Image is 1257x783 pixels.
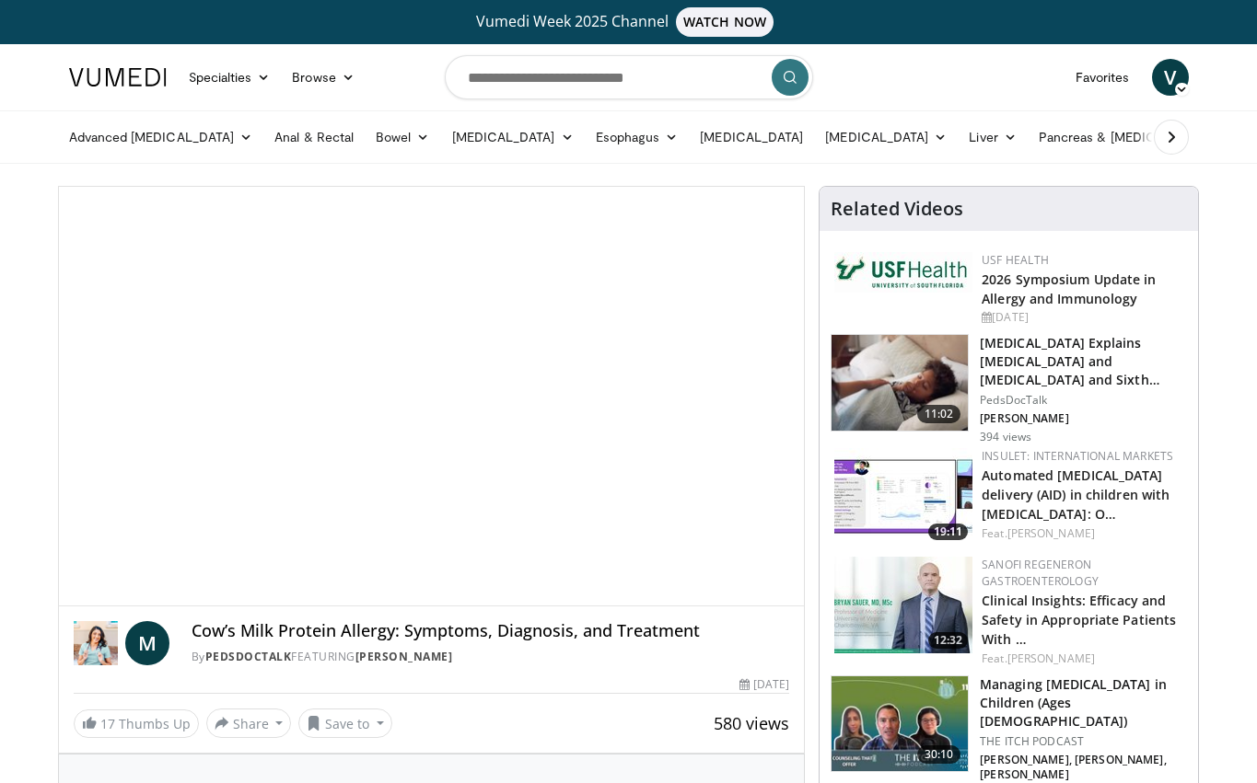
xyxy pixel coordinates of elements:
a: Specialties [178,59,282,96]
a: [MEDICAL_DATA] [814,119,958,155]
a: PedsDocTalk [205,649,292,664]
a: Anal & Rectal [263,119,365,155]
a: 2026 Symposium Update in Allergy and Immunology [982,271,1156,307]
div: Feat. [982,525,1183,542]
div: Feat. [982,651,1183,667]
a: Liver [958,119,1027,155]
a: [PERSON_NAME] [355,649,453,664]
a: 17 Thumbs Up [74,709,199,738]
a: Insulet: International Markets [982,448,1173,464]
h3: Managing [MEDICAL_DATA] in Children (Ages [DEMOGRAPHIC_DATA]) [980,675,1187,731]
a: Bowel [365,119,440,155]
p: [PERSON_NAME] [980,411,1187,426]
a: 12:32 [834,557,972,653]
span: 17 [100,715,115,732]
h4: Cow’s Milk Protein Allergy: Symptoms, Diagnosis, and Treatment [192,621,790,641]
a: [MEDICAL_DATA] [441,119,585,155]
span: 580 views [714,712,789,734]
a: 19:11 [834,448,972,545]
h3: [MEDICAL_DATA] Explains [MEDICAL_DATA] and [MEDICAL_DATA] and Sixth Disea… [980,334,1187,389]
a: Esophagus [585,119,690,155]
span: WATCH NOW [676,7,774,37]
p: THE ITCH PODCAST [980,734,1187,749]
div: [DATE] [739,676,789,693]
h4: Related Videos [831,198,963,220]
a: 11:02 [MEDICAL_DATA] Explains [MEDICAL_DATA] and [MEDICAL_DATA] and Sixth Disea… PedsDocTalk [PER... [831,334,1187,444]
a: Vumedi Week 2025 ChannelWATCH NOW [72,7,1186,37]
a: Pancreas & [MEDICAL_DATA] [1028,119,1243,155]
a: M [125,621,169,665]
img: d10a7b86-d83f-41c4-ab0b-efe84c82e167.150x105_q85_crop-smart_upscale.jpg [834,448,972,545]
a: Sanofi Regeneron Gastroenterology [982,557,1099,589]
a: V [1152,59,1189,96]
img: bf9ce42c-6823-4735-9d6f-bc9dbebbcf2c.png.150x105_q85_crop-smart_upscale.jpg [834,557,972,653]
a: USF Health [982,252,1049,268]
input: Search topics, interventions [445,55,813,99]
a: [MEDICAL_DATA] [689,119,814,155]
a: Automated [MEDICAL_DATA] delivery (AID) in children with [MEDICAL_DATA]: O… [982,466,1170,523]
a: Favorites [1065,59,1141,96]
video-js: Video Player [59,187,805,606]
span: 11:02 [917,405,961,423]
p: PedsDocTalk [980,393,1187,408]
span: 12:32 [928,632,968,649]
div: [DATE] [982,309,1183,326]
a: Clinical Insights: Efficacy and Safety in Appropriate Patients With … [982,592,1176,648]
span: 30:10 [917,745,961,764]
p: 394 views [980,430,1031,444]
img: PedsDocTalk [74,621,118,665]
p: [PERSON_NAME], [PERSON_NAME], [PERSON_NAME] [980,753,1187,782]
img: 1e44b3bf-d96b-47ae-a9a2-3e73321d64e0.150x105_q85_crop-smart_upscale.jpg [832,335,968,431]
button: Save to [298,708,392,738]
span: 19:11 [928,524,968,540]
button: Share [206,708,292,738]
img: dda491a2-e90c-44a0-a652-cc848be6698a.150x105_q85_crop-smart_upscale.jpg [832,676,968,772]
div: By FEATURING [192,649,790,665]
a: [PERSON_NAME] [1007,525,1095,541]
img: 6ba8804a-8538-4002-95e7-a8f8012d4a11.png.150x105_q85_autocrop_double_scale_upscale_version-0.2.jpg [834,252,972,293]
img: VuMedi Logo [69,68,167,86]
a: Browse [281,59,366,96]
a: [PERSON_NAME] [1007,651,1095,666]
a: Advanced [MEDICAL_DATA] [58,119,264,155]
